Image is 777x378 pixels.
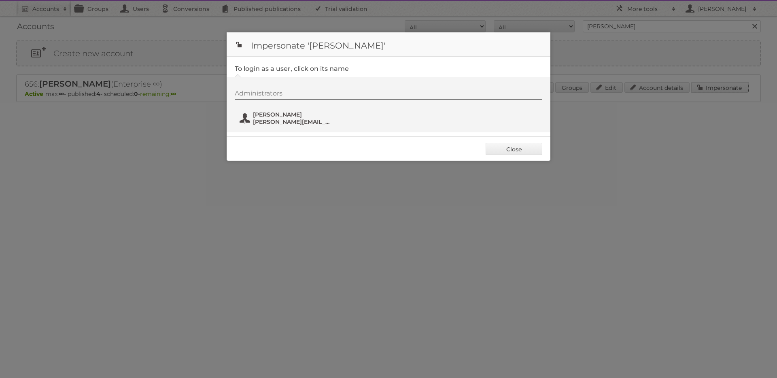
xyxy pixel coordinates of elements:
a: Close [486,143,542,155]
span: [PERSON_NAME] [253,111,331,118]
h1: Impersonate '[PERSON_NAME]' [227,32,550,57]
button: [PERSON_NAME] [PERSON_NAME][EMAIL_ADDRESS][DOMAIN_NAME] [239,110,334,126]
div: Administrators [235,89,542,100]
span: [PERSON_NAME][EMAIL_ADDRESS][DOMAIN_NAME] [253,118,331,125]
legend: To login as a user, click on its name [235,65,349,72]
